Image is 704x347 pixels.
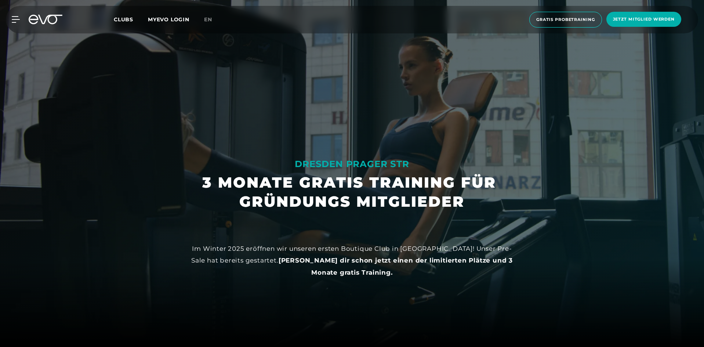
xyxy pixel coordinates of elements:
a: Clubs [114,16,148,23]
h1: 3 MONATE GRATIS TRAINING FÜR GRÜNDUNGS MITGLIEDER [202,173,502,211]
a: Gratis Probetraining [527,12,604,28]
div: Im Winter 2025 eröffnen wir unseren ersten Boutique Club in [GEOGRAPHIC_DATA]! Unser Pre-Sale hat... [187,243,517,278]
strong: [PERSON_NAME] dir schon jetzt einen der limitierten Plätze und 3 Monate gratis Training. [279,257,513,276]
span: Gratis Probetraining [536,17,595,23]
a: Jetzt Mitglied werden [604,12,683,28]
div: DRESDEN PRAGER STR [202,158,502,170]
a: MYEVO LOGIN [148,16,189,23]
a: en [204,15,221,24]
span: Clubs [114,16,133,23]
span: Jetzt Mitglied werden [613,16,675,22]
span: en [204,16,212,23]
